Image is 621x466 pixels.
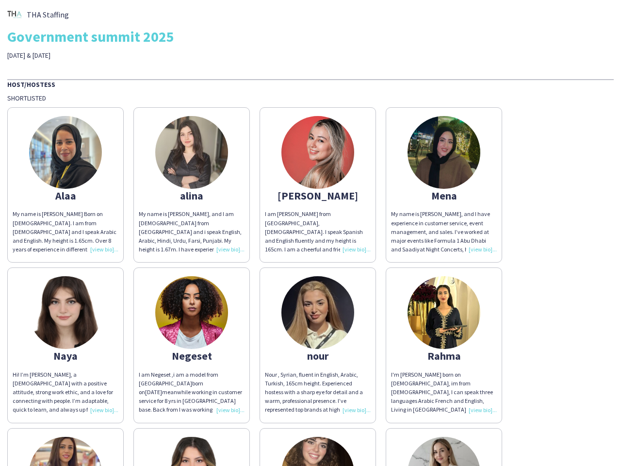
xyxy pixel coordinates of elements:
div: Host/Hostess [7,79,614,89]
img: thumb-68b95d753396d.jpeg [408,116,480,189]
div: Mena [391,191,497,200]
div: My name is [PERSON_NAME], and I have experience in customer service, event management, and sales.... [391,210,497,254]
div: alina [139,191,245,200]
span: meanwhile working in customer service for 8 yrs in [GEOGRAPHIC_DATA] base. Back from I was workin... [139,388,244,431]
div: My name is [PERSON_NAME] Born on [DEMOGRAPHIC_DATA]. I am from [DEMOGRAPHIC_DATA] and I speak Ara... [13,210,118,254]
div: I'm [PERSON_NAME] born on [DEMOGRAPHIC_DATA], im from [DEMOGRAPHIC_DATA], I can speak three langu... [391,370,497,415]
div: Government summit 2025 [7,29,614,44]
img: thumb-5071149e-4365-4e43-be84-095a38cd1bb3.jpg [29,116,102,189]
div: Naya [13,351,118,360]
div: Nour , Syrian, fluent in English, Arabic, Turkish, 165cm height. Experienced hostess with a sharp... [265,370,371,415]
span: THA Staffing [27,10,69,19]
img: thumb-66e450a78a8e7.jpeg [155,116,228,189]
div: [PERSON_NAME] [265,191,371,200]
div: I am [PERSON_NAME] from [GEOGRAPHIC_DATA], [DEMOGRAPHIC_DATA]. I speak Spanish and English fluent... [265,210,371,254]
div: My name is [PERSON_NAME], and I am [DEMOGRAPHIC_DATA] from [GEOGRAPHIC_DATA] and i speak English,... [139,210,245,254]
div: [DATE] & [DATE] [7,51,220,60]
span: I am Negeset ,i am a model from [GEOGRAPHIC_DATA] [139,371,218,387]
img: thumb-1679642050641d4dc284058.jpeg [155,276,228,349]
div: Hi! I’m [PERSON_NAME], a [DEMOGRAPHIC_DATA] with a positive attitude, strong work ethic, and a lo... [13,370,118,415]
img: thumb-62c566a6-807b-4ab1-beaf-6d9dc91b1ccd.jpg [408,276,480,349]
div: Negeset [139,351,245,360]
div: Shortlisted [7,94,614,102]
img: thumb-797e2718-07fc-41d9-9220-96db6651019e.jpg [29,276,102,349]
img: thumb-680408bb5329e.jpeg [281,276,354,349]
span: [DATE] [145,388,162,396]
img: thumb-7467d447-952b-4a97-b2d1-640738fb6bf0.png [7,7,22,22]
div: nour [265,351,371,360]
div: Rahma [391,351,497,360]
img: thumb-ed4df5dd-c6d2-4663-bc6c-e763b5d38754.jpg [281,116,354,189]
div: Alaa [13,191,118,200]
